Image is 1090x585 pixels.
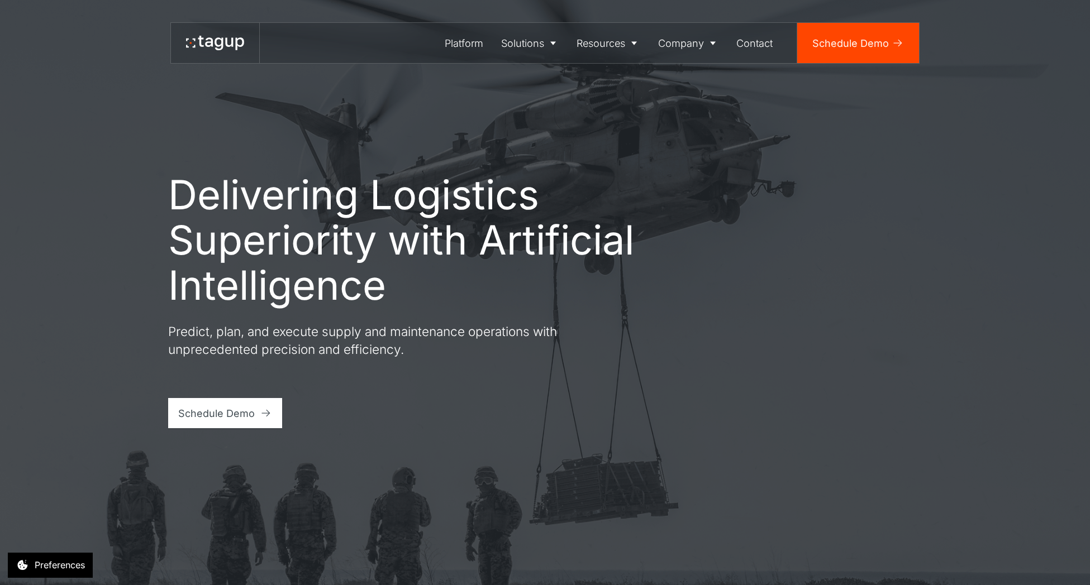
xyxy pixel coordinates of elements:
[168,172,637,308] h1: Delivering Logistics Superiority with Artificial Intelligence
[178,406,255,421] div: Schedule Demo
[568,23,650,63] a: Resources
[797,23,919,63] a: Schedule Demo
[649,23,728,63] a: Company
[492,23,568,63] a: Solutions
[736,36,773,51] div: Contact
[812,36,889,51] div: Schedule Demo
[577,36,625,51] div: Resources
[658,36,704,51] div: Company
[445,36,483,51] div: Platform
[168,398,283,428] a: Schedule Demo
[501,36,544,51] div: Solutions
[728,23,782,63] a: Contact
[436,23,493,63] a: Platform
[35,558,85,572] div: Preferences
[168,323,570,358] p: Predict, plan, and execute supply and maintenance operations with unprecedented precision and eff...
